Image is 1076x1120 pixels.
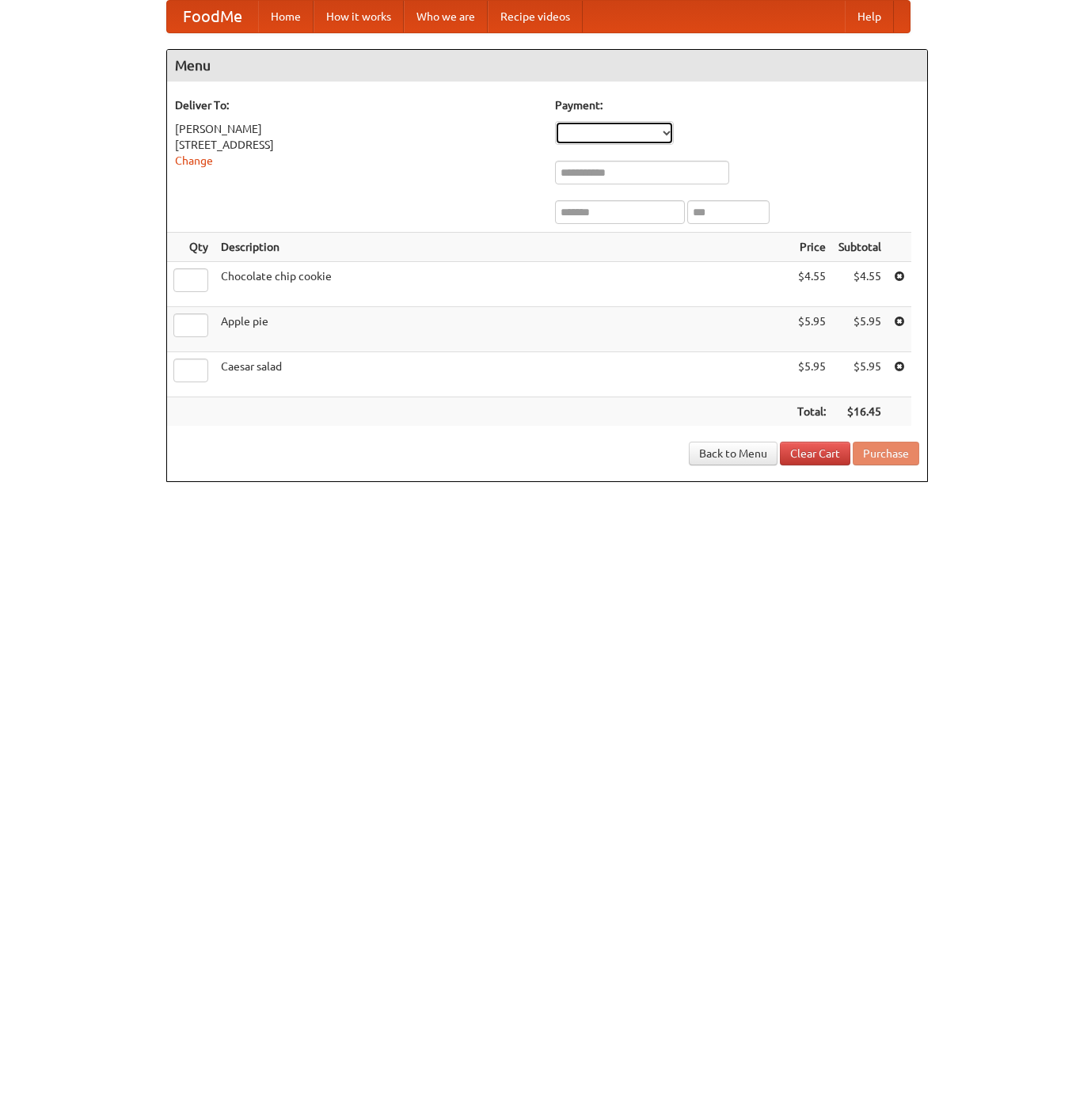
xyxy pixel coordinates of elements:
th: Qty [167,233,215,262]
h5: Payment: [555,97,919,113]
a: Clear Cart [780,442,850,465]
th: Description [215,233,791,262]
a: FoodMe [167,1,258,32]
td: $5.95 [832,307,888,352]
div: [STREET_ADDRESS] [175,137,539,153]
td: $4.55 [832,262,888,307]
td: $5.95 [791,307,832,352]
th: Total: [791,397,832,427]
td: Chocolate chip cookie [215,262,791,307]
button: Purchase [853,442,919,465]
td: $5.95 [791,352,832,397]
td: $5.95 [832,352,888,397]
th: Subtotal [832,233,888,262]
a: Home [258,1,314,32]
a: Who we are [404,1,488,32]
a: Back to Menu [689,442,778,465]
th: Price [791,233,832,262]
a: Recipe videos [488,1,583,32]
td: Caesar salad [215,352,791,397]
a: How it works [314,1,404,32]
td: Apple pie [215,307,791,352]
th: $16.45 [832,397,888,427]
td: $4.55 [791,262,832,307]
a: Change [175,154,213,167]
div: [PERSON_NAME] [175,121,539,137]
a: Help [845,1,894,32]
h4: Menu [167,50,927,82]
h5: Deliver To: [175,97,539,113]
